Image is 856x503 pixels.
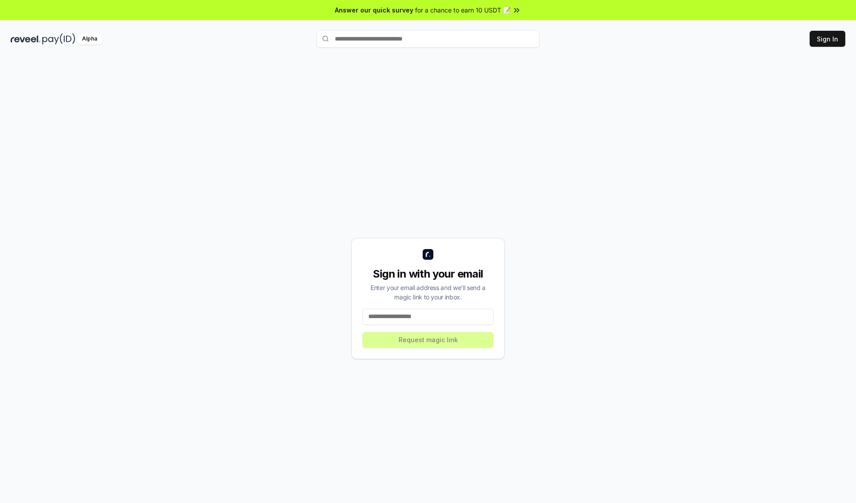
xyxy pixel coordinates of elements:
div: Sign in with your email [362,267,494,281]
span: for a chance to earn 10 USDT 📝 [415,5,510,15]
img: pay_id [42,33,75,45]
div: Alpha [77,33,102,45]
button: Sign In [810,31,845,47]
span: Answer our quick survey [335,5,413,15]
img: logo_small [423,249,433,260]
div: Enter your email address and we’ll send a magic link to your inbox. [362,283,494,302]
img: reveel_dark [11,33,41,45]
